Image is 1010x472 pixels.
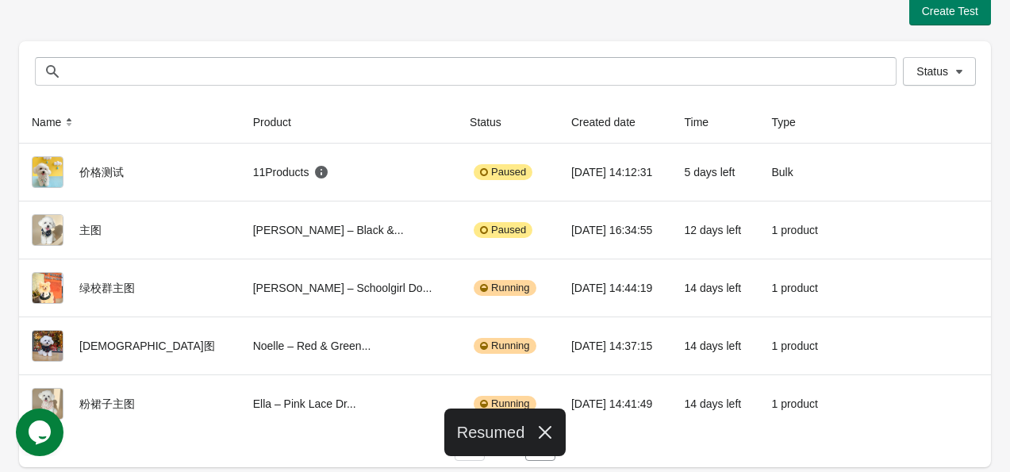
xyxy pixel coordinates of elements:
[32,156,228,188] div: 价格测试
[903,57,976,86] button: Status
[916,65,948,78] span: Status
[253,330,444,362] div: Noelle – Red & Green...
[32,214,228,246] div: 主图
[571,388,659,420] div: [DATE] 14:41:49
[463,108,524,136] button: Status
[474,338,536,354] div: Running
[253,214,444,246] div: [PERSON_NAME] – Black &...
[571,330,659,362] div: [DATE] 14:37:15
[772,272,823,304] div: 1 product
[16,409,67,456] iframe: chat widget
[766,108,818,136] button: Type
[772,156,823,188] div: Bulk
[772,214,823,246] div: 1 product
[565,108,658,136] button: Created date
[253,388,444,420] div: Ella – Pink Lace Dr...
[685,388,747,420] div: 14 days left
[32,388,228,420] div: 粉裙子主图
[678,108,732,136] button: Time
[922,5,978,17] span: Create Test
[253,272,444,304] div: [PERSON_NAME] – Schoolgirl Do...
[253,164,329,180] div: 11 Products
[685,156,747,188] div: 5 days left
[32,330,228,362] div: [DEMOGRAPHIC_DATA]图
[444,409,566,456] div: Resumed
[474,164,532,180] div: Paused
[474,222,532,238] div: Paused
[247,108,313,136] button: Product
[571,272,659,304] div: [DATE] 14:44:19
[571,214,659,246] div: [DATE] 16:34:55
[772,388,823,420] div: 1 product
[772,330,823,362] div: 1 product
[685,214,747,246] div: 12 days left
[685,330,747,362] div: 14 days left
[474,280,536,296] div: Running
[685,272,747,304] div: 14 days left
[474,396,536,412] div: Running
[25,108,83,136] button: Name
[571,156,659,188] div: [DATE] 14:12:31
[32,272,228,304] div: 绿校群主图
